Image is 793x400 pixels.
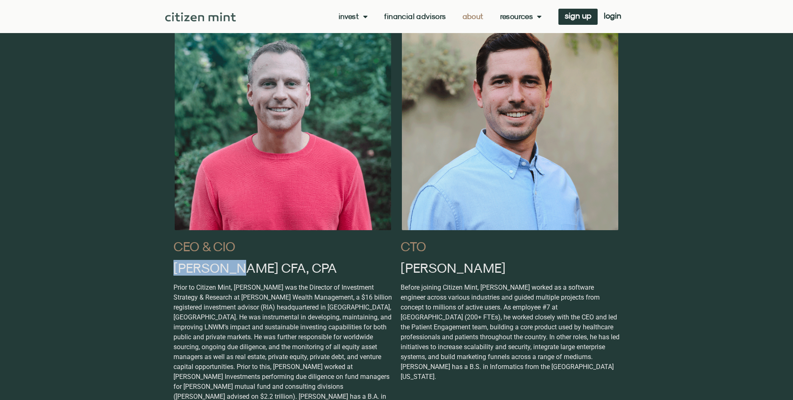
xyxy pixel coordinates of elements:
[173,261,392,274] h2: [PERSON_NAME] CFA, CPA
[165,12,236,21] img: Citizen Mint
[598,9,627,25] a: login
[463,12,484,21] a: About
[401,240,620,253] h2: CTO
[401,261,620,274] h2: [PERSON_NAME]
[384,12,446,21] a: Financial Advisors
[558,9,598,25] a: sign up
[500,12,542,21] a: Resources
[565,13,591,19] span: sign up
[339,12,368,21] a: Invest
[604,13,621,19] span: login
[173,240,392,253] h2: CEO & CIO
[339,12,542,21] nav: Menu
[401,283,620,381] span: Before joining Citizen Mint, [PERSON_NAME] worked as a software engineer across various industrie...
